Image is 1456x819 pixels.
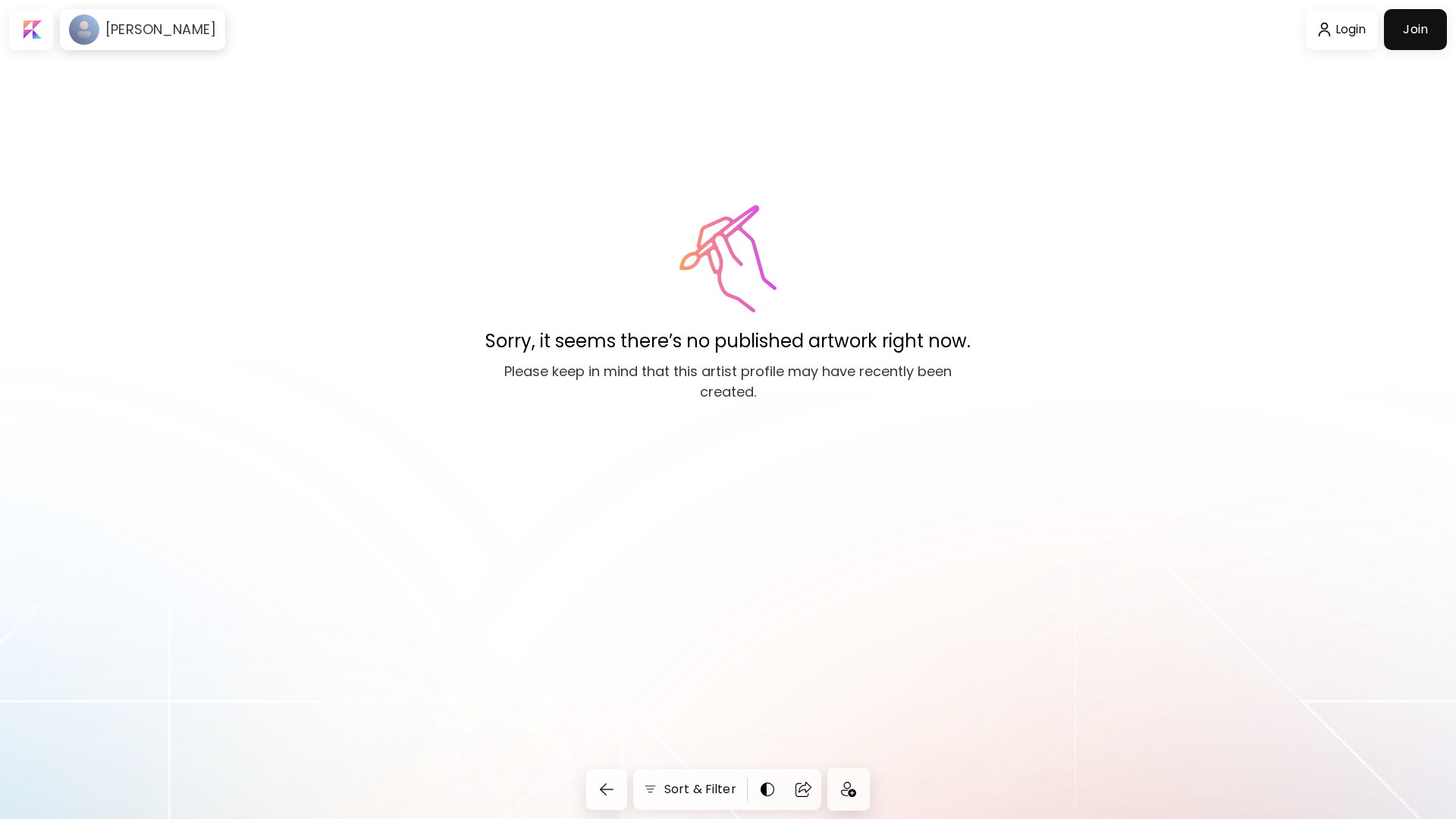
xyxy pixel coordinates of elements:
[664,780,736,799] h6: Sort & Filter
[586,769,633,810] a: back
[485,361,971,402] p: Please keep in mind that this artist profile may have recently been created.
[841,782,856,797] img: icon
[485,328,971,355] p: Sorry, it seems there’s no published artwork right now.
[586,769,627,810] button: back
[598,780,616,799] img: back
[1384,9,1447,50] a: Join
[105,20,216,39] h6: [PERSON_NAME]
